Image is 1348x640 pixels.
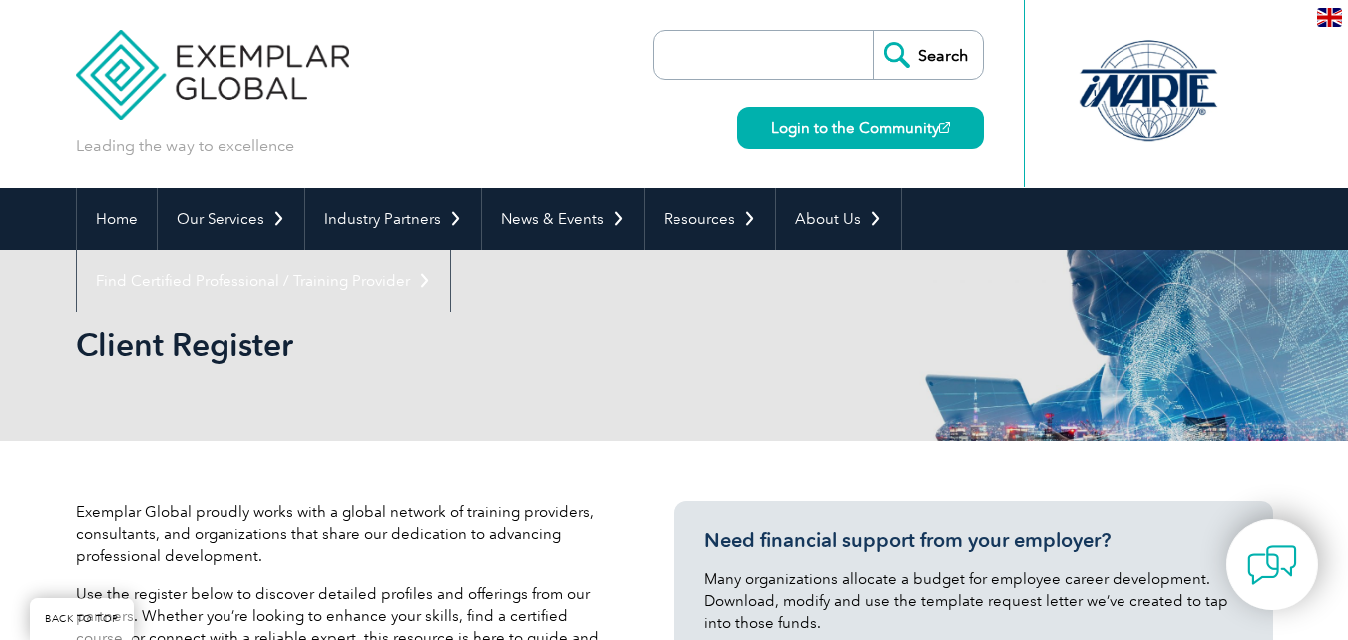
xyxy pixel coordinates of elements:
h2: Client Register [76,329,914,361]
img: contact-chat.png [1247,540,1297,590]
img: en [1317,8,1342,27]
a: Find Certified Professional / Training Provider [77,250,450,312]
h3: Need financial support from your employer? [704,528,1243,553]
a: BACK TO TOP [30,598,134,640]
p: Leading the way to excellence [76,135,294,157]
a: Our Services [158,188,304,250]
a: Industry Partners [305,188,481,250]
p: Many organizations allocate a budget for employee career development. Download, modify and use th... [704,568,1243,634]
a: Resources [645,188,775,250]
input: Search [873,31,983,79]
a: Home [77,188,157,250]
a: Login to the Community [737,107,984,149]
img: open_square.png [939,122,950,133]
a: News & Events [482,188,644,250]
a: About Us [776,188,901,250]
p: Exemplar Global proudly works with a global network of training providers, consultants, and organ... [76,501,615,567]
